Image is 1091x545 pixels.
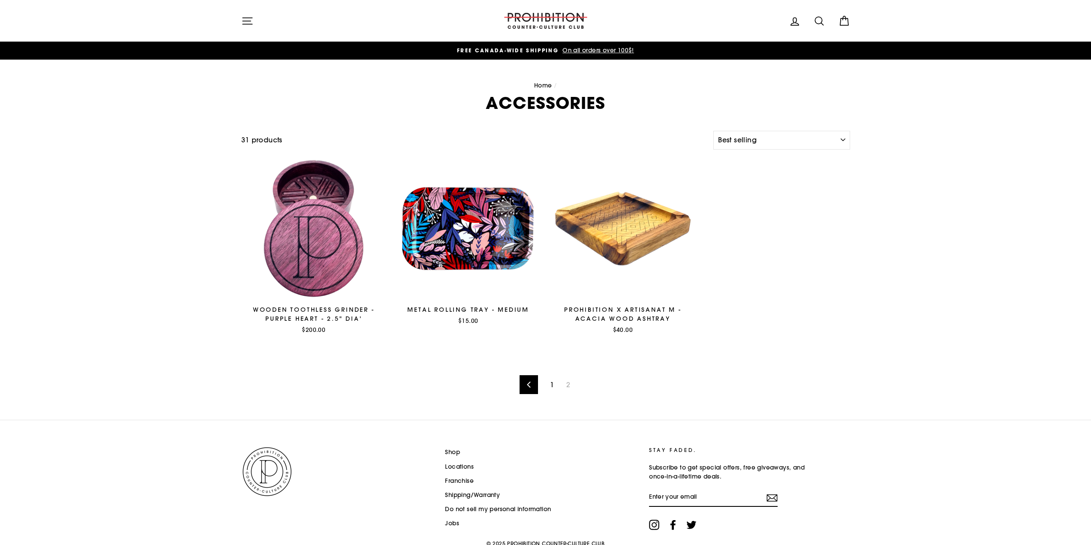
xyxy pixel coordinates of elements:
[550,156,696,337] a: PROHIBITION X ARTISANAT M - ACACIA WOOD ASHTRAY$40.00
[457,47,559,54] span: FREE CANADA-WIDE SHIPPING
[503,13,589,29] img: PROHIBITION COUNTER-CULTURE CLUB
[445,503,551,516] a: Do not sell my personal information
[554,81,557,89] span: /
[534,81,552,89] a: Home
[396,316,541,325] div: $15.00
[445,446,460,459] a: Shop
[241,446,293,497] img: PROHIBITION COUNTER-CULTURE CLUB
[561,378,575,391] span: 2
[445,489,500,502] a: Shipping/Warranty
[241,305,387,323] div: WOODEN TOOTHLESS GRINDER - PURPLE HEART - 2.5" DIA'
[550,325,696,334] div: $40.00
[241,135,710,146] div: 31 products
[545,378,559,391] a: 1
[241,325,387,334] div: $200.00
[241,95,850,111] h1: ACCESSORIES
[445,517,459,530] a: Jobs
[649,488,778,507] input: Enter your email
[649,463,818,482] p: Subscribe to get special offers, free giveaways, and once-in-a-lifetime deals.
[550,305,696,323] div: PROHIBITION X ARTISANAT M - ACACIA WOOD ASHTRAY
[396,156,541,328] a: METAL ROLLING TRAY - MEDIUM$15.00
[445,461,474,473] a: Locations
[241,81,850,90] nav: breadcrumbs
[649,446,818,454] p: STAY FADED.
[241,156,387,337] a: WOODEN TOOTHLESS GRINDER - PURPLE HEART - 2.5" DIA'$200.00
[560,46,634,54] span: On all orders over 100$!
[243,46,848,55] a: FREE CANADA-WIDE SHIPPING On all orders over 100$!
[396,305,541,314] div: METAL ROLLING TRAY - MEDIUM
[445,475,474,488] a: Franchise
